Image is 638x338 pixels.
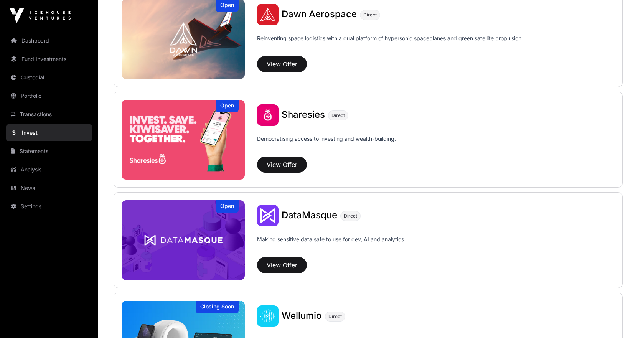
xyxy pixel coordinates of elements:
[216,200,239,213] div: Open
[6,69,92,86] a: Custodial
[257,56,307,72] button: View Offer
[6,87,92,104] a: Portfolio
[282,310,322,321] span: Wellumio
[257,157,307,173] button: View Offer
[363,12,377,18] span: Direct
[6,51,92,68] a: Fund Investments
[196,301,239,313] div: Closing Soon
[9,8,71,23] img: Icehouse Ventures Logo
[257,257,307,273] button: View Offer
[257,4,279,25] img: Dawn Aerospace
[6,198,92,215] a: Settings
[257,205,279,226] img: DataMasque
[282,211,337,221] a: DataMasque
[257,104,279,126] img: Sharesies
[328,313,342,320] span: Direct
[257,135,396,153] p: Democratising access to investing and wealth-building.
[344,213,357,219] span: Direct
[6,161,92,178] a: Analysis
[257,35,523,53] p: Reinventing space logistics with a dual platform of hypersonic spaceplanes and green satellite pr...
[282,311,322,321] a: Wellumio
[6,124,92,141] a: Invest
[122,100,245,180] img: Sharesies
[282,10,357,20] a: Dawn Aerospace
[6,106,92,123] a: Transactions
[122,100,245,180] a: SharesiesOpen
[122,200,245,280] img: DataMasque
[6,143,92,160] a: Statements
[6,32,92,49] a: Dashboard
[600,301,638,338] iframe: Chat Widget
[331,112,345,119] span: Direct
[257,305,279,327] img: Wellumio
[282,8,357,20] span: Dawn Aerospace
[216,100,239,112] div: Open
[282,110,325,120] a: Sharesies
[257,236,406,254] p: Making sensitive data safe to use for dev, AI and analytics.
[6,180,92,196] a: News
[282,109,325,120] span: Sharesies
[282,209,337,221] span: DataMasque
[122,200,245,280] a: DataMasqueOpen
